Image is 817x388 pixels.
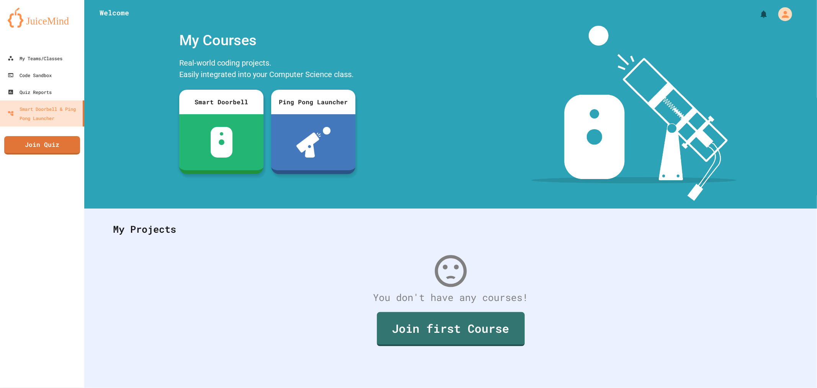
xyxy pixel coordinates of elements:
[175,55,359,84] div: Real-world coding projects. Easily integrated into your Computer Science class.
[179,90,264,114] div: Smart Doorbell
[8,104,80,123] div: Smart Doorbell & Ping Pong Launcher
[105,290,796,305] div: You don't have any courses!
[4,136,80,155] a: Join Quiz
[296,127,331,158] img: ppl-with-ball.png
[531,26,737,201] img: banner-image-my-projects.png
[105,214,796,244] div: My Projects
[8,71,52,80] div: Code Sandbox
[8,8,77,28] img: logo-orange.svg
[271,90,355,114] div: Ping Pong Launcher
[8,87,52,97] div: Quiz Reports
[175,26,359,55] div: My Courses
[377,312,525,346] a: Join first Course
[745,8,770,21] div: My Notifications
[8,54,62,63] div: My Teams/Classes
[770,5,794,23] div: My Account
[211,127,232,158] img: sdb-white.svg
